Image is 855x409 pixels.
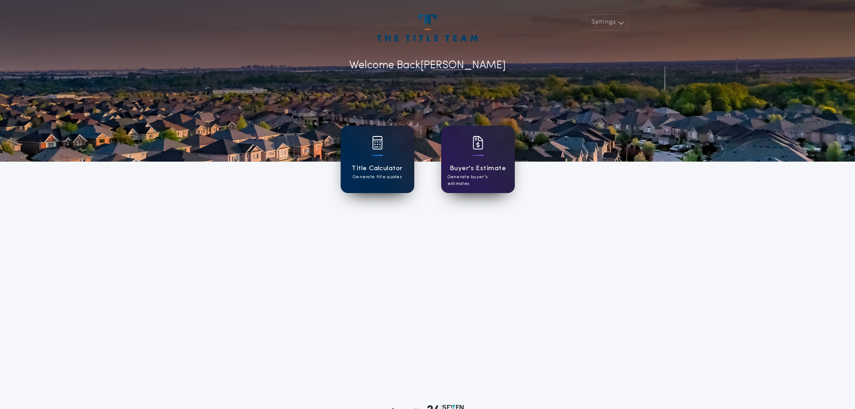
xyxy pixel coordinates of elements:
img: account-logo [377,14,478,41]
a: card iconBuyer's EstimateGenerate buyer's estimates [441,126,515,193]
h1: Title Calculator [351,163,403,174]
button: Settings [586,14,628,31]
p: Welcome Back [PERSON_NAME] [349,57,506,74]
a: card iconTitle CalculatorGenerate title quotes [341,126,414,193]
h1: Buyer's Estimate [450,163,506,174]
img: card icon [473,136,483,150]
img: card icon [372,136,383,150]
p: Generate buyer's estimates [447,174,509,187]
p: Generate title quotes [353,174,402,180]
